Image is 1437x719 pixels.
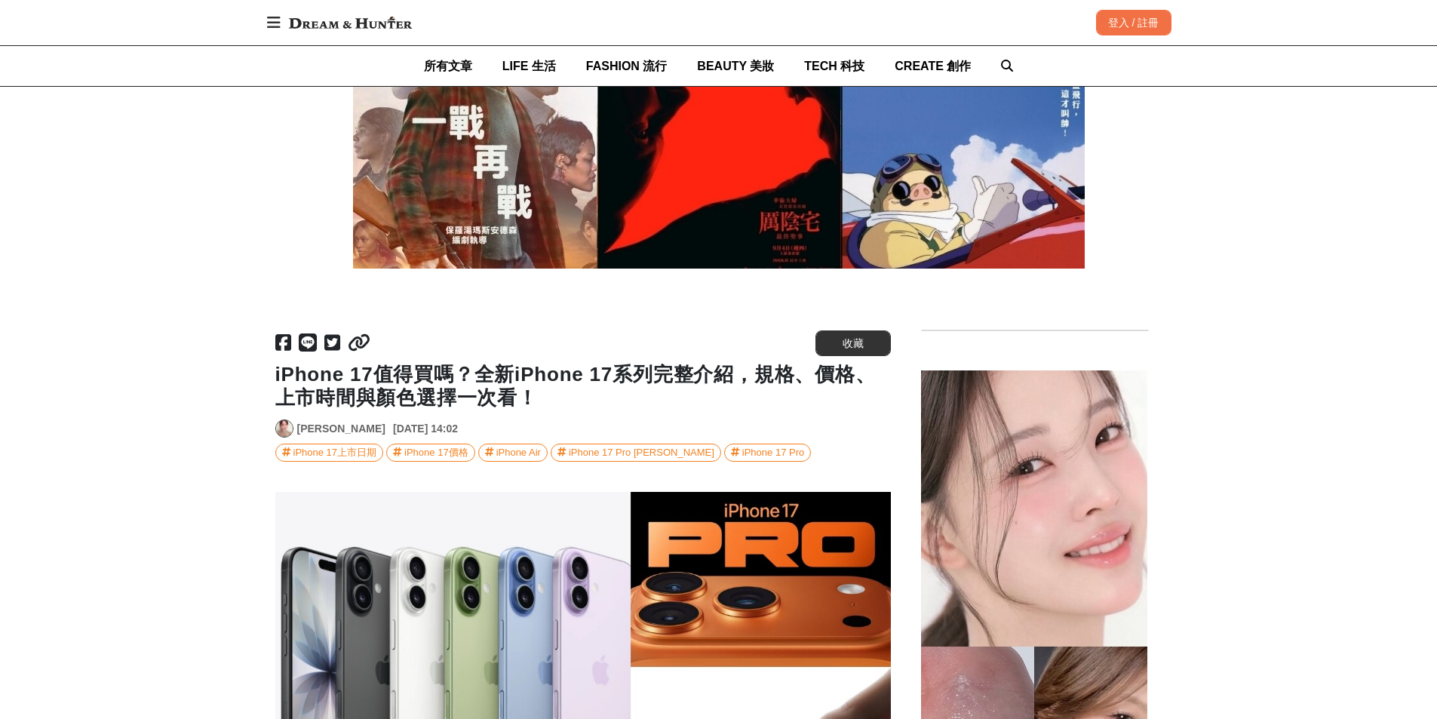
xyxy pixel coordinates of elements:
[275,363,891,410] h1: iPhone 17值得買嗎？全新iPhone 17系列完整介紹，規格、價格、上市時間與顏色選擇一次看！
[276,420,293,437] img: Avatar
[393,421,458,437] div: [DATE] 14:02
[293,444,377,461] div: iPhone 17上市日期
[502,60,556,72] span: LIFE 生活
[281,9,419,36] img: Dream & Hunter
[895,46,971,86] a: CREATE 創作
[424,60,472,72] span: 所有文章
[815,330,891,356] button: 收藏
[724,444,811,462] a: iPhone 17 Pro
[496,444,541,461] div: iPhone Air
[353,80,1085,269] img: 2025「9月上映電影推薦」：厲陰宅：最終聖事、紅豬、一戰再戰...快加入必看片單
[386,444,475,462] a: iPhone 17價格
[478,444,548,462] a: iPhone Air
[297,421,385,437] a: [PERSON_NAME]
[502,46,556,86] a: LIFE 生活
[404,444,468,461] div: iPhone 17價格
[569,444,714,461] div: iPhone 17 Pro [PERSON_NAME]
[895,60,971,72] span: CREATE 創作
[551,444,721,462] a: iPhone 17 Pro [PERSON_NAME]
[697,60,774,72] span: BEAUTY 美妝
[804,60,864,72] span: TECH 科技
[586,60,668,72] span: FASHION 流行
[586,46,668,86] a: FASHION 流行
[275,419,293,438] a: Avatar
[275,444,384,462] a: iPhone 17上市日期
[424,46,472,86] a: 所有文章
[804,46,864,86] a: TECH 科技
[742,444,804,461] div: iPhone 17 Pro
[697,46,774,86] a: BEAUTY 美妝
[1096,10,1171,35] div: 登入 / 註冊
